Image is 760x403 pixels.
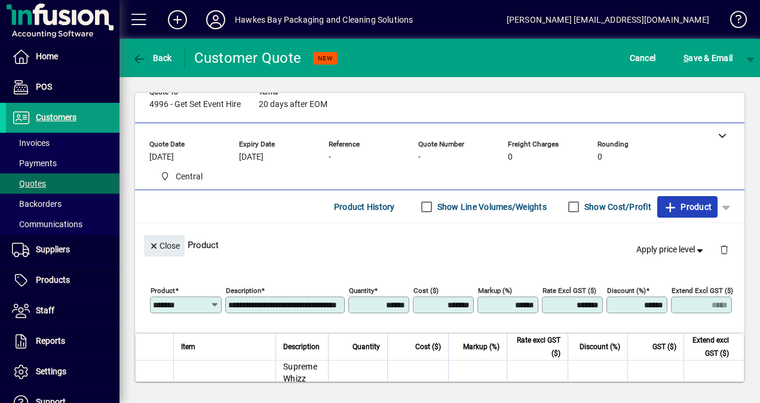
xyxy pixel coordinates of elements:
span: Communications [12,219,82,229]
span: Item [181,340,195,353]
button: Apply price level [632,239,710,261]
span: Customers [36,112,76,122]
mat-label: Cost ($) [413,286,439,295]
mat-label: Extend excl GST ($) [672,286,733,295]
span: Quotes [12,179,46,188]
button: Add [158,9,197,30]
a: Settings [6,357,119,387]
a: Knowledge Base [721,2,745,41]
div: Product [135,223,744,267]
span: Suppliers [36,245,70,254]
button: Product [657,196,718,218]
span: NEW [318,54,333,62]
span: Staff [36,306,54,315]
button: Back [129,47,175,69]
span: Backorders [12,199,62,209]
a: Staff [6,296,119,326]
span: Reports [36,336,65,346]
span: 20 days after EOM [259,100,327,109]
span: [DATE] [149,152,174,162]
span: 0 [597,152,602,162]
span: Central [176,170,203,183]
label: Show Line Volumes/Weights [435,201,547,213]
span: Extend excl GST ($) [691,334,729,360]
a: Payments [6,153,119,173]
span: Markup (%) [463,340,499,353]
span: Payments [12,158,57,168]
span: Close [149,236,180,256]
a: Quotes [6,173,119,194]
span: Description [283,340,320,353]
mat-label: Markup (%) [478,286,512,295]
span: ave & Email [684,48,733,68]
span: - [418,152,421,162]
span: Discount (%) [580,340,620,353]
span: GST ($) [652,340,676,353]
span: 4996 - Get Set Event Hire [149,100,241,109]
button: Profile [197,9,235,30]
span: Invoices [12,138,50,148]
a: Backorders [6,194,119,214]
span: Cancel [630,48,656,68]
span: Apply price level [636,243,706,256]
span: Settings [36,367,66,376]
span: S [684,53,688,63]
app-page-header-button: Back [119,47,185,69]
button: Delete [710,235,738,264]
a: Suppliers [6,235,119,265]
label: Show Cost/Profit [582,201,651,213]
span: [DATE] [239,152,263,162]
app-page-header-button: Close [141,240,188,251]
button: Product History [329,196,400,218]
span: POS [36,82,52,91]
a: Home [6,42,119,72]
span: Cost ($) [415,340,441,353]
span: Back [132,53,172,63]
app-page-header-button: Delete [710,244,738,255]
button: Cancel [627,47,659,69]
span: Home [36,51,58,61]
span: Central [155,169,207,184]
mat-label: Description [226,286,261,295]
span: Product [663,197,712,216]
span: Rate excl GST ($) [514,334,560,360]
mat-label: Rate excl GST ($) [543,286,596,295]
a: Invoices [6,133,119,153]
div: Hawkes Bay Packaging and Cleaning Solutions [235,10,413,29]
span: Quantity [353,340,380,353]
a: Communications [6,214,119,234]
span: Product History [334,197,395,216]
a: Reports [6,326,119,356]
a: Products [6,265,119,295]
button: Close [144,235,185,257]
button: Save & Email [678,47,738,69]
span: 0 [508,152,513,162]
mat-label: Discount (%) [607,286,646,295]
a: POS [6,72,119,102]
div: Customer Quote [194,48,302,68]
div: [PERSON_NAME] [EMAIL_ADDRESS][DOMAIN_NAME] [507,10,709,29]
mat-label: Product [151,286,175,295]
mat-label: Quantity [349,286,374,295]
span: - [329,152,331,162]
span: Products [36,275,70,285]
